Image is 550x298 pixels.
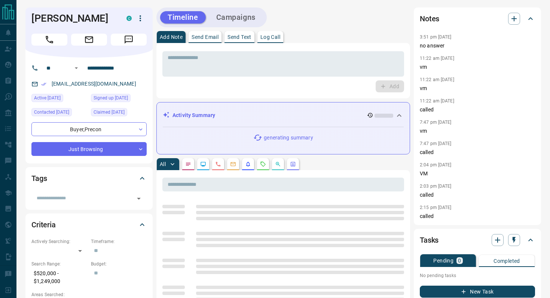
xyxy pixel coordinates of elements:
button: New Task [420,286,535,298]
p: 2:04 pm [DATE] [420,162,452,168]
p: called [420,212,535,220]
p: 3:51 pm [DATE] [420,34,452,40]
p: Actively Searching: [31,238,87,245]
p: Timeframe: [91,238,147,245]
a: [EMAIL_ADDRESS][DOMAIN_NAME] [52,81,136,87]
p: 0 [458,258,461,263]
div: Tags [31,169,147,187]
p: 11:22 am [DATE] [420,56,454,61]
span: Signed up [DATE] [94,94,128,102]
p: $520,000 - $1,249,000 [31,267,87,288]
p: 11:22 am [DATE] [420,77,454,82]
p: Pending [433,258,453,263]
svg: Listing Alerts [245,161,251,167]
p: vm [420,63,535,71]
p: vm [420,127,535,135]
p: 11:22 am [DATE] [420,98,454,104]
p: called [420,148,535,156]
svg: Opportunities [275,161,281,167]
p: Send Text [227,34,251,40]
p: Search Range: [31,261,87,267]
div: Criteria [31,216,147,234]
div: Buyer , Precon [31,122,147,136]
button: Open [72,64,81,73]
div: Wed Aug 24 2022 [91,108,147,119]
svg: Emails [230,161,236,167]
div: Notes [420,10,535,28]
span: Claimed [DATE] [94,108,125,116]
p: No pending tasks [420,270,535,281]
svg: Lead Browsing Activity [200,161,206,167]
p: no answer [420,42,535,50]
div: Wed Aug 24 2022 [91,94,147,104]
svg: Email Verified [41,82,46,87]
div: Just Browsing [31,142,147,156]
h2: Notes [420,13,439,25]
span: Call [31,34,67,46]
p: All [160,162,166,167]
p: generating summary [264,134,313,142]
p: VM [420,170,535,178]
h2: Tags [31,172,47,184]
p: called [420,106,535,114]
button: Timeline [160,11,206,24]
div: Tasks [420,231,535,249]
span: Contacted [DATE] [34,108,69,116]
h1: [PERSON_NAME] [31,12,115,24]
svg: Requests [260,161,266,167]
p: vm [420,85,535,92]
svg: Agent Actions [290,161,296,167]
p: called [420,191,535,199]
p: Send Email [192,34,219,40]
p: Add Note [160,34,183,40]
p: Areas Searched: [31,291,147,298]
button: Campaigns [209,11,263,24]
p: Completed [494,258,520,264]
svg: Notes [185,161,191,167]
p: 7:47 pm [DATE] [420,120,452,125]
div: Sun Sep 14 2025 [31,94,87,104]
span: Message [111,34,147,46]
button: Open [134,193,144,204]
h2: Criteria [31,219,56,231]
div: condos.ca [126,16,132,21]
span: Active [DATE] [34,94,61,102]
span: Email [71,34,107,46]
p: Log Call [260,34,280,40]
div: Activity Summary [163,108,404,122]
p: Budget: [91,261,147,267]
p: 2:03 pm [DATE] [420,184,452,189]
svg: Calls [215,161,221,167]
p: 2:15 pm [DATE] [420,205,452,210]
h2: Tasks [420,234,439,246]
p: Activity Summary [172,111,215,119]
p: 7:47 pm [DATE] [420,141,452,146]
div: Sat Sep 13 2025 [31,108,87,119]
